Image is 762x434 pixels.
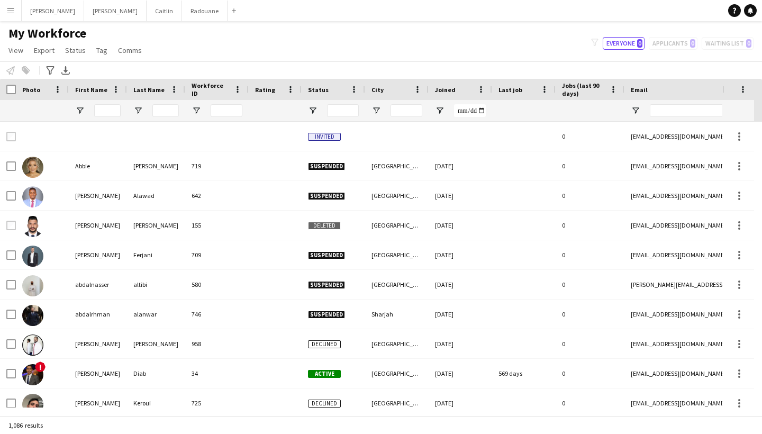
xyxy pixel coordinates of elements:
div: 0 [556,270,624,299]
div: 0 [556,181,624,210]
span: Status [65,46,86,55]
div: Abbie [69,151,127,180]
button: Open Filter Menu [192,106,201,115]
button: [PERSON_NAME] [84,1,147,21]
input: City Filter Input [391,104,422,117]
input: Last Name Filter Input [152,104,179,117]
div: alanwar [127,300,185,329]
div: [GEOGRAPHIC_DATA] [365,329,429,358]
button: Radouane [182,1,228,21]
div: [PERSON_NAME] [127,151,185,180]
span: Suspended [308,192,345,200]
div: [PERSON_NAME] [69,181,127,210]
div: [DATE] [429,240,492,269]
div: abdalnasser [69,270,127,299]
div: [DATE] [429,300,492,329]
div: [DATE] [429,359,492,388]
span: Declined [308,340,341,348]
img: Abdallah Ferjani [22,246,43,267]
button: Everyone0 [603,37,645,50]
div: 709 [185,240,249,269]
input: Row Selection is disabled for this row (unchecked) [6,221,16,230]
div: 0 [556,151,624,180]
img: Abdalaziz Alawad [22,186,43,207]
div: [GEOGRAPHIC_DATA] [365,151,429,180]
div: 746 [185,300,249,329]
div: [DATE] [429,388,492,418]
button: Open Filter Menu [631,106,640,115]
span: Suspended [308,311,345,319]
div: 0 [556,329,624,358]
img: Abbie Fisher [22,157,43,178]
span: Deleted [308,222,341,230]
a: Export [30,43,59,57]
a: Status [61,43,90,57]
div: 0 [556,300,624,329]
button: Open Filter Menu [75,106,85,115]
input: Status Filter Input [327,104,359,117]
a: Comms [114,43,146,57]
div: 34 [185,359,249,388]
span: Tag [96,46,107,55]
div: [DATE] [429,181,492,210]
span: Declined [308,400,341,408]
span: Last Name [133,86,165,94]
div: 0 [556,240,624,269]
div: [GEOGRAPHIC_DATA] [365,211,429,240]
span: My Workforce [8,25,86,41]
div: 0 [556,359,624,388]
span: Invited [308,133,341,141]
span: Suspended [308,251,345,259]
span: Export [34,46,55,55]
div: [DATE] [429,329,492,358]
input: Workforce ID Filter Input [211,104,242,117]
span: City [371,86,384,94]
span: Workforce ID [192,82,230,97]
div: Ferjani [127,240,185,269]
button: [PERSON_NAME] [22,1,84,21]
img: abdalrhman alanwar [22,305,43,326]
div: 725 [185,388,249,418]
div: [PERSON_NAME] [127,211,185,240]
div: Diab [127,359,185,388]
span: First Name [75,86,107,94]
img: Abdel Jaleel Elsharief [22,334,43,356]
button: Open Filter Menu [435,106,444,115]
input: Joined Filter Input [454,104,486,117]
div: [DATE] [429,211,492,240]
div: 642 [185,181,249,210]
span: 0 [637,39,642,48]
div: 580 [185,270,249,299]
div: [PERSON_NAME] [69,359,127,388]
div: 155 [185,211,249,240]
input: First Name Filter Input [94,104,121,117]
a: View [4,43,28,57]
div: altibi [127,270,185,299]
img: abdalnasser altibi [22,275,43,296]
span: Photo [22,86,40,94]
div: [GEOGRAPHIC_DATA] [365,359,429,388]
div: Keroui [127,388,185,418]
span: Suspended [308,281,345,289]
div: [DATE] [429,151,492,180]
div: 958 [185,329,249,358]
div: 569 days [492,359,556,388]
app-action-btn: Export XLSX [59,64,72,77]
span: Suspended [308,162,345,170]
button: Caitlin [147,1,182,21]
span: View [8,46,23,55]
div: [PERSON_NAME] [69,329,127,358]
img: Abdel rahman Diab [22,364,43,385]
div: 0 [556,211,624,240]
img: Abdelghani Keroui [22,394,43,415]
div: [PERSON_NAME] [127,329,185,358]
span: Active [308,370,341,378]
div: [PERSON_NAME] [69,211,127,240]
span: Last job [498,86,522,94]
input: Row Selection is disabled for this row (unchecked) [6,132,16,141]
span: Comms [118,46,142,55]
div: [GEOGRAPHIC_DATA] [365,240,429,269]
span: Email [631,86,648,94]
img: Abdallah Abu Naim [22,216,43,237]
div: [DATE] [429,270,492,299]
